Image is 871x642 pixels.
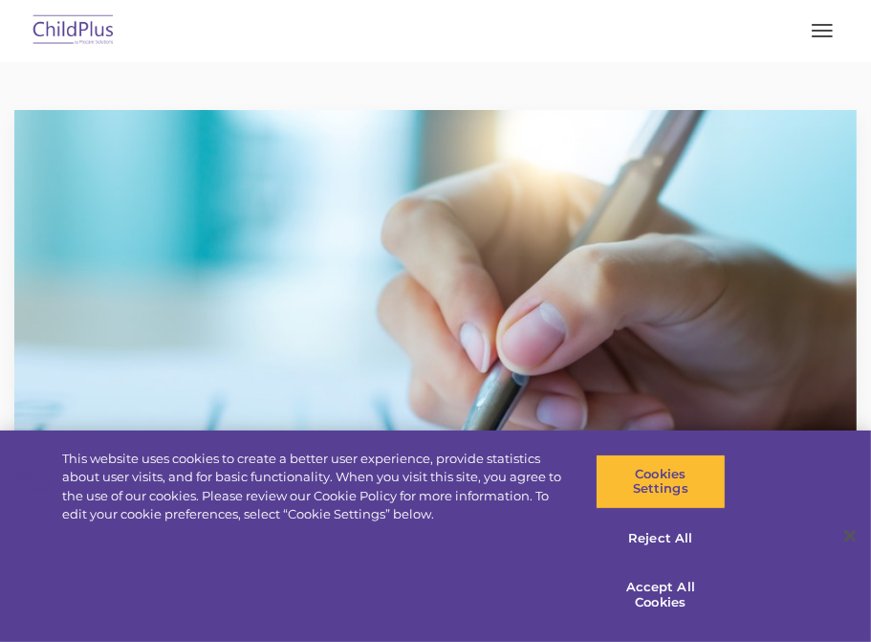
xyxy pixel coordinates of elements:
button: Accept All Cookies [596,568,727,623]
div: This website uses cookies to create a better user experience, provide statistics about user visit... [62,450,569,524]
img: ChildPlus by Procare Solutions [29,9,119,54]
button: Cookies Settings [596,454,727,509]
button: Reject All [596,519,727,559]
button: Close [829,515,871,557]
